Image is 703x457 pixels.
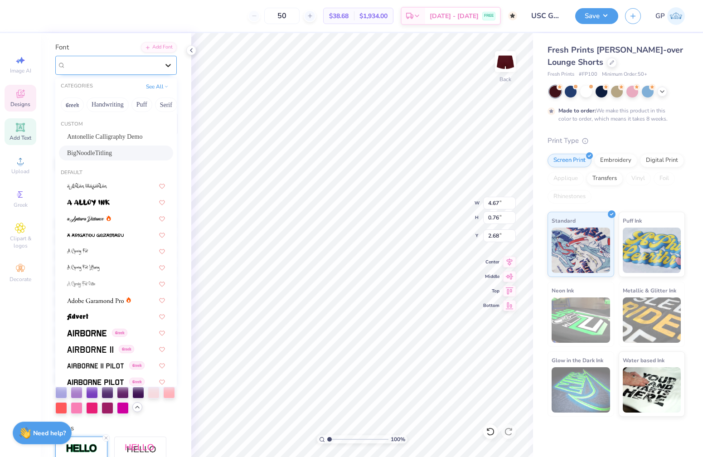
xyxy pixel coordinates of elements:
[548,190,591,204] div: Rhinestones
[623,286,676,295] span: Metallic & Glitter Ink
[558,107,670,123] div: We make this product in this color to order, which means it takes 8 weeks.
[359,11,388,21] span: $1,934.00
[67,281,95,287] img: A Charming Font Outline
[625,172,651,185] div: Vinyl
[67,265,100,271] img: A Charming Font Leftleaning
[623,228,681,273] img: Puff Ink
[623,216,642,225] span: Puff Ink
[67,363,124,369] img: Airborne II Pilot
[67,346,113,353] img: Airborne II
[67,216,104,222] img: a Antara Distance
[655,7,685,25] a: GP
[548,71,574,78] span: Fresh Prints
[623,297,681,343] img: Metallic & Glitter Ink
[55,423,177,433] div: Styles
[67,314,88,320] img: Advert
[640,154,684,167] div: Digital Print
[623,355,664,365] span: Water based Ink
[55,169,177,177] div: Default
[558,107,596,114] strong: Made to order:
[67,232,124,238] img: a Arigatou Gozaimasu
[11,168,29,175] span: Upload
[483,259,499,265] span: Center
[67,148,112,158] span: BigNoodleTitling
[10,276,31,283] span: Decorate
[67,132,142,141] span: Antonellie Calligraphy Demo
[10,101,30,108] span: Designs
[10,67,31,74] span: Image AI
[496,53,514,71] img: Back
[129,361,145,369] span: Greek
[623,367,681,413] img: Water based Ink
[587,172,623,185] div: Transfers
[55,121,177,128] div: Custom
[87,97,129,112] button: Handwriting
[575,8,618,24] button: Save
[61,83,93,90] div: CATEGORIES
[391,435,405,443] span: 100 %
[552,367,610,413] img: Glow in the Dark Ink
[552,286,574,295] span: Neon Ink
[125,443,156,455] img: Shadow
[61,97,84,112] button: Greek
[67,297,124,304] img: Adobe Garamond Pro
[548,44,683,68] span: Fresh Prints [PERSON_NAME]-over Lounge Shorts
[552,228,610,273] img: Standard
[67,248,88,255] img: A Charming Font
[10,134,31,141] span: Add Text
[131,97,152,112] button: Puff
[552,355,603,365] span: Glow in the Dark Ink
[499,75,511,83] div: Back
[66,443,97,454] img: Stroke
[552,297,610,343] img: Neon Ink
[141,42,177,53] div: Add Font
[594,154,637,167] div: Embroidery
[483,302,499,309] span: Bottom
[667,7,685,25] img: Grace Peterson
[602,71,647,78] span: Minimum Order: 50 +
[655,11,665,21] span: GP
[112,329,127,337] span: Greek
[579,71,597,78] span: # FP100
[548,136,685,146] div: Print Type
[155,97,177,112] button: Serif
[483,288,499,294] span: Top
[14,201,28,209] span: Greek
[329,11,349,21] span: $38.68
[264,8,300,24] input: – –
[548,172,584,185] div: Applique
[67,379,124,385] img: Airborne Pilot
[5,235,36,249] span: Clipart & logos
[67,330,107,336] img: Airborne
[129,378,145,386] span: Greek
[119,345,134,353] span: Greek
[67,183,107,190] img: a Ahlan Wasahlan
[552,216,576,225] span: Standard
[67,199,110,206] img: a Alloy Ink
[483,273,499,280] span: Middle
[524,7,568,25] input: Untitled Design
[484,13,494,19] span: FREE
[55,42,69,53] label: Font
[33,429,66,438] strong: Need help?
[143,82,171,91] button: See All
[654,172,675,185] div: Foil
[548,154,591,167] div: Screen Print
[430,11,479,21] span: [DATE] - [DATE]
